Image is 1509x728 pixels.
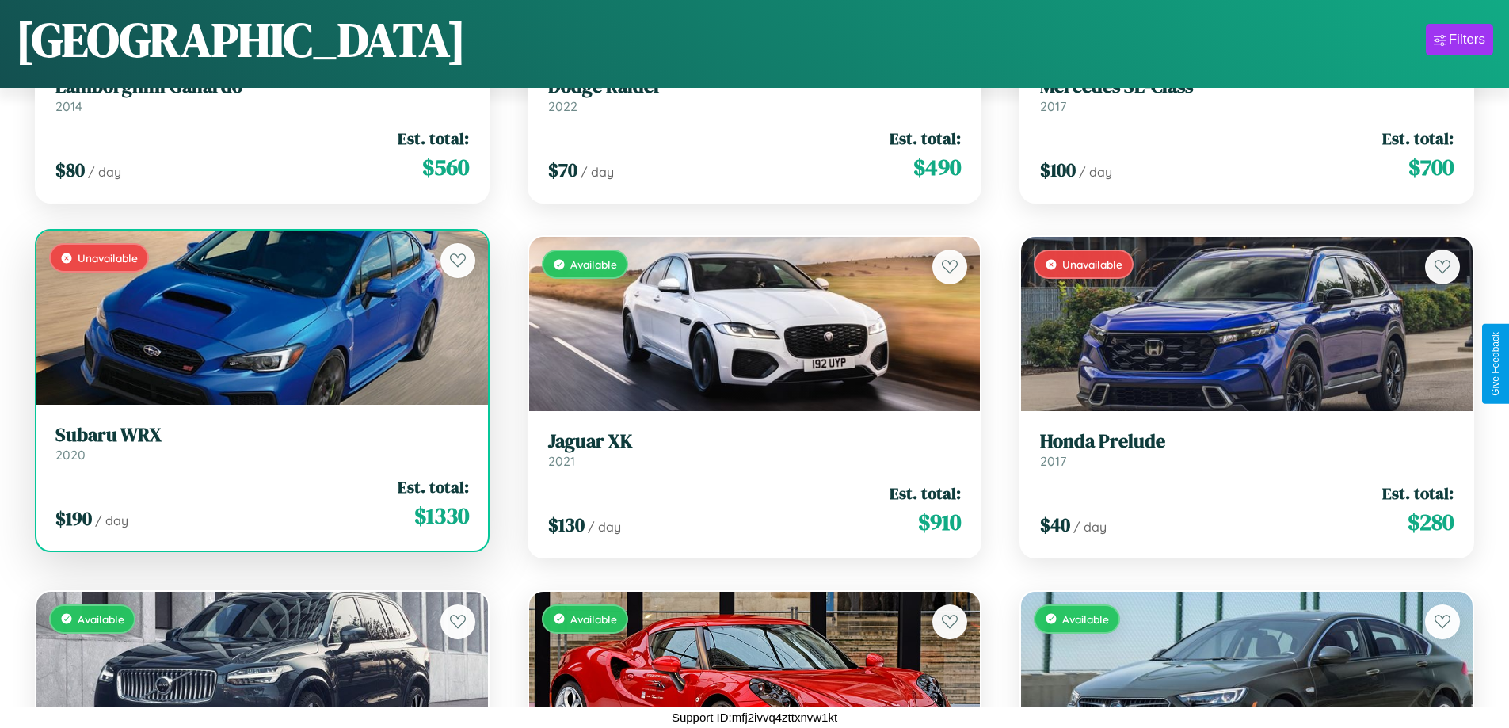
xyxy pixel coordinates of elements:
div: Give Feedback [1490,332,1501,396]
span: 2021 [548,453,575,469]
span: $ 700 [1408,151,1454,183]
button: Filters [1426,24,1493,55]
a: Honda Prelude2017 [1040,430,1454,469]
span: Unavailable [1062,257,1122,271]
span: / day [1079,164,1112,180]
h3: Subaru WRX [55,424,469,447]
span: Est. total: [1382,127,1454,150]
span: Available [78,612,124,626]
h1: [GEOGRAPHIC_DATA] [16,7,466,72]
span: $ 100 [1040,157,1076,183]
span: Unavailable [78,251,138,265]
span: 2017 [1040,98,1066,114]
span: 2020 [55,447,86,463]
a: Mercedes SL-Class2017 [1040,75,1454,114]
span: $ 490 [913,151,961,183]
span: $ 80 [55,157,85,183]
a: Lamborghini Gallardo2014 [55,75,469,114]
span: Est. total: [398,475,469,498]
span: / day [1073,519,1107,535]
span: 2014 [55,98,82,114]
a: Subaru WRX2020 [55,424,469,463]
h3: Honda Prelude [1040,430,1454,453]
span: / day [588,519,621,535]
span: $ 280 [1408,506,1454,538]
span: $ 190 [55,505,92,532]
span: / day [95,513,128,528]
span: $ 130 [548,512,585,538]
a: Jaguar XK2021 [548,430,962,469]
span: Available [1062,612,1109,626]
span: $ 70 [548,157,577,183]
span: 2017 [1040,453,1066,469]
span: $ 560 [422,151,469,183]
span: $ 40 [1040,512,1070,538]
span: Est. total: [890,127,961,150]
span: 2022 [548,98,577,114]
p: Support ID: mfj2ivvq4zttxnvw1kt [672,707,837,728]
div: Filters [1449,32,1485,48]
a: Dodge Raider2022 [548,75,962,114]
span: Est. total: [1382,482,1454,505]
span: Available [570,612,617,626]
h3: Jaguar XK [548,430,962,453]
span: $ 910 [918,506,961,538]
span: / day [581,164,614,180]
span: Est. total: [398,127,469,150]
span: Available [570,257,617,271]
span: Est. total: [890,482,961,505]
span: / day [88,164,121,180]
span: $ 1330 [414,500,469,532]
